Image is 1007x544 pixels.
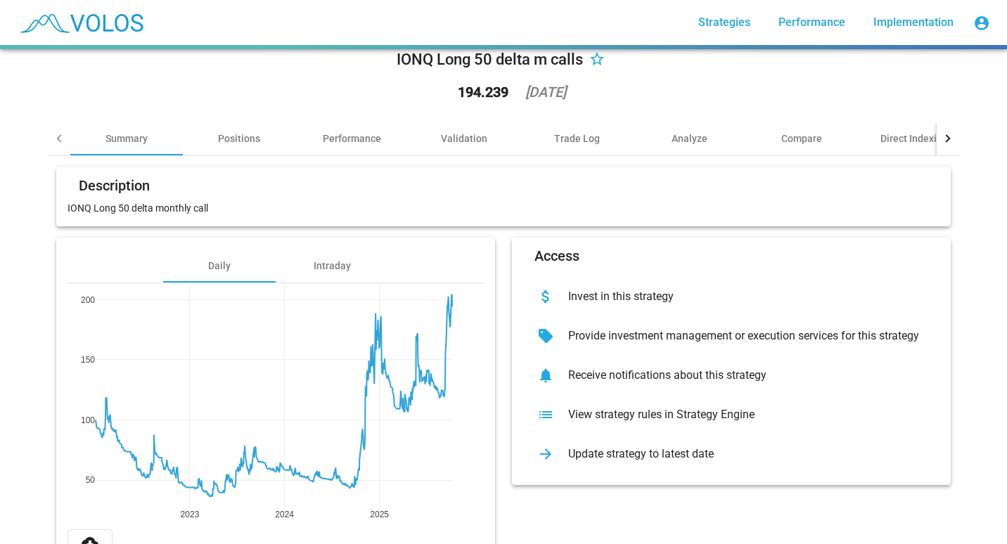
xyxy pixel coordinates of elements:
mat-icon: sell [534,325,557,347]
div: Daily [208,259,231,273]
img: blue_transparent.png [11,5,150,40]
button: View strategy rules in Strategy Engine [523,395,939,434]
div: Analyze [672,131,707,145]
div: 194.239 [458,85,508,99]
button: Update strategy to latest date [523,434,939,474]
mat-card-title: Access [534,249,579,263]
mat-icon: list [534,403,557,426]
button: Receive notifications about this strategy [523,356,939,395]
div: Update strategy to latest date [557,447,928,461]
mat-icon: star_border [589,52,605,69]
span: Performance [778,15,845,29]
div: Compare [781,131,822,145]
div: Receive notifications about this strategy [557,368,928,382]
div: Validation [441,131,487,145]
div: Intraday [314,259,351,273]
div: Summary [105,131,148,145]
mat-icon: notifications [534,364,557,387]
div: Performance [323,131,381,145]
div: View strategy rules in Strategy Engine [557,408,928,422]
div: Invest in this strategy [557,290,928,304]
div: Provide investment management or execution services for this strategy [557,329,928,343]
div: IONQ Long 50 delta m calls [397,48,583,71]
a: Implementation [862,10,965,35]
mat-icon: arrow_forward [534,443,557,465]
a: Performance [767,10,857,35]
a: Strategies [687,10,762,35]
mat-card-title: Description [79,179,150,193]
button: Provide investment management or execution services for this strategy [523,316,939,356]
span: Implementation [873,15,954,29]
div: Direct Indexing [880,131,948,145]
span: Strategies [698,15,750,29]
div: Positions [218,131,260,145]
mat-icon: account_circle [973,15,990,32]
button: Invest in this strategy [523,277,939,316]
mat-icon: attach_money [534,285,557,308]
p: IONQ Long 50 delta monthly call [68,201,939,215]
div: Trade Log [554,131,600,145]
div: [DATE] [525,85,566,99]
